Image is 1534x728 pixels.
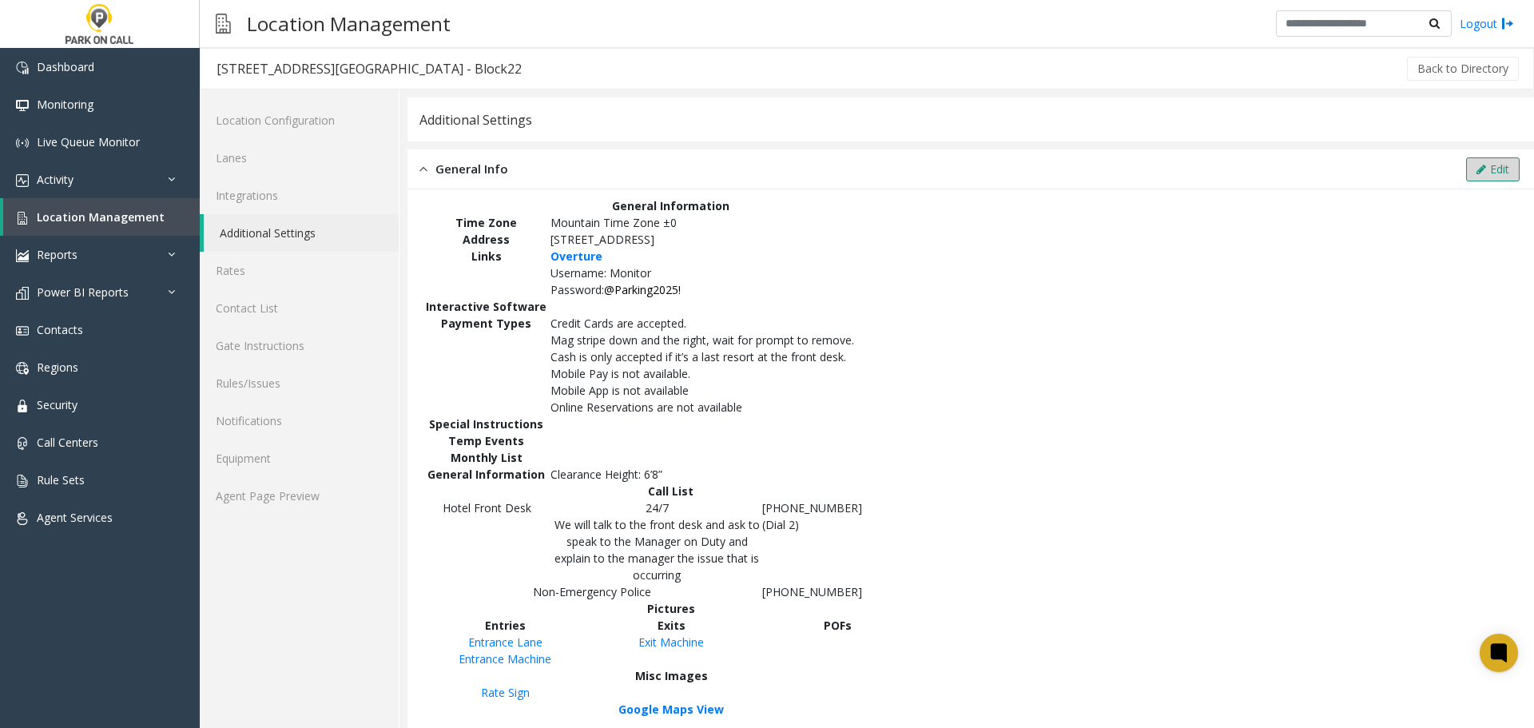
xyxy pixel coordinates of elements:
[1466,157,1520,181] button: Edit
[426,299,546,314] span: Interactive Software
[200,289,399,327] a: Contact List
[604,282,681,297] span: @Parking2025!
[16,437,29,450] img: 'icon'
[638,635,704,650] a: Exit Machine
[419,109,532,130] div: Additional Settings
[441,316,531,331] span: Payment Types
[200,440,399,477] a: Equipment
[16,512,29,525] img: 'icon'
[200,402,399,440] a: Notifications
[200,177,399,214] a: Integrations
[37,97,93,112] span: Monitoring
[550,232,654,247] span: [STREET_ADDRESS]
[451,450,523,465] span: Monthly List
[16,400,29,412] img: 'icon'
[550,366,690,381] span: Mobile Pay is not available.
[762,584,862,599] span: [PHONE_NUMBER]
[459,651,551,666] a: Entrance Machine
[16,475,29,487] img: 'icon'
[37,472,85,487] span: Rule Sets
[1501,15,1514,32] img: logout
[16,62,29,74] img: 'icon'
[200,364,399,402] a: Rules/Issues
[618,702,724,717] a: Google Maps View
[419,160,427,178] img: opened
[481,685,530,700] a: Rate Sign
[204,214,399,252] a: Additional Settings
[463,232,510,247] span: Address
[658,618,686,633] span: Exits
[468,635,542,650] a: Entrance Lane
[217,58,522,79] div: [STREET_ADDRESS][GEOGRAPHIC_DATA] - Block22
[1460,15,1514,32] a: Logout
[646,500,669,515] span: 24/7
[16,99,29,112] img: 'icon'
[37,397,77,412] span: Security
[635,668,708,683] span: Misc Images
[612,198,729,213] span: General Information
[200,101,399,139] a: Location Configuration
[550,282,604,297] span: Password:
[550,467,662,482] span: Clearance Height: 6’8”
[37,322,83,337] span: Contacts
[533,584,651,599] span: Non-Emergency Police
[762,500,862,515] span: [PHONE_NUMBER]
[37,134,140,149] span: Live Queue Monitor
[37,247,77,262] span: Reports
[16,212,29,225] img: 'icon'
[550,316,686,331] span: Credit Cards are accepted.
[16,287,29,300] img: 'icon'
[37,435,98,450] span: Call Centers
[1407,57,1519,81] button: Back to Directory
[550,249,602,264] a: Overture
[200,327,399,364] a: Gate Instructions
[824,618,852,633] span: POFs
[429,416,543,432] span: Special Instructions
[448,433,524,448] span: Temp Events
[550,349,846,364] span: Cash is only accepted if it’s a last resort at the front desk.
[550,265,651,280] span: Username: Monitor
[550,332,854,348] span: Mag stripe down and the right, wait for prompt to remove.
[435,160,508,178] span: General Info
[37,510,113,525] span: Agent Services
[16,249,29,262] img: 'icon'
[37,172,74,187] span: Activity
[200,252,399,289] a: Rates
[200,139,399,177] a: Lanes
[485,618,526,633] span: Entries
[550,383,689,398] span: Mobile App is not available
[3,198,200,236] a: Location Management
[471,249,502,264] span: Links
[455,215,517,230] span: Time Zone
[37,360,78,375] span: Regions
[216,4,231,43] img: pageIcon
[37,284,129,300] span: Power BI Reports
[37,59,94,74] span: Dashboard
[239,4,459,43] h3: Location Management
[37,209,165,225] span: Location Management
[16,174,29,187] img: 'icon'
[550,215,677,230] span: Mountain Time Zone ±0
[16,324,29,337] img: 'icon'
[16,362,29,375] img: 'icon'
[200,477,399,515] a: Agent Page Preview
[550,400,742,415] span: Online Reservations are not available
[647,601,695,616] span: Pictures
[16,137,29,149] img: 'icon'
[648,483,693,499] span: Call List
[443,500,531,515] span: Hotel Front Desk
[427,467,545,482] span: General Information
[554,517,760,583] span: We will talk to the front desk and ask to speak to the Manager on Duty and explain to the manager...
[762,517,799,532] span: (Dial 2)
